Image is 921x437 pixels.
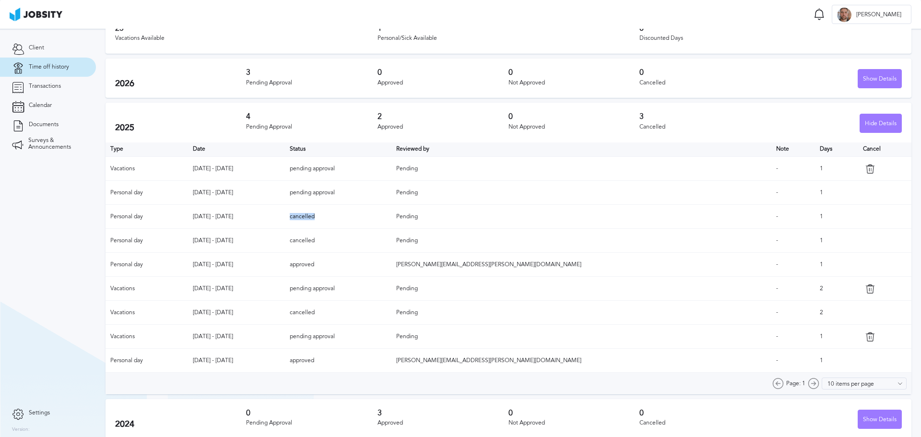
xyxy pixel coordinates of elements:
[106,142,188,157] th: Type
[837,8,851,22] div: A
[115,35,378,42] div: Vacations Available
[860,114,902,133] button: Hide Details
[815,277,858,301] td: 2
[29,83,61,90] span: Transactions
[396,309,418,316] span: Pending
[639,24,902,33] h3: 0
[106,325,188,349] td: Vacations
[396,213,418,220] span: Pending
[786,380,805,387] span: Page: 1
[776,165,778,172] span: -
[106,157,188,181] td: Vacations
[508,80,639,86] div: Not Approved
[106,301,188,325] td: Vacations
[285,181,391,205] td: pending approval
[106,349,188,373] td: Personal day
[396,285,418,292] span: Pending
[285,349,391,373] td: approved
[771,142,815,157] th: Toggle SortBy
[106,277,188,301] td: Vacations
[188,142,285,157] th: Toggle SortBy
[776,261,778,268] span: -
[188,277,285,301] td: [DATE] - [DATE]
[106,253,188,277] td: Personal day
[815,349,858,373] td: 1
[29,410,50,416] span: Settings
[508,420,639,426] div: Not Approved
[285,142,391,157] th: Toggle SortBy
[776,333,778,340] span: -
[29,64,69,71] span: Time off history
[378,124,508,130] div: Approved
[188,157,285,181] td: [DATE] - [DATE]
[188,253,285,277] td: [DATE] - [DATE]
[378,420,508,426] div: Approved
[115,419,246,429] h2: 2024
[378,35,640,42] div: Personal/Sick Available
[815,205,858,229] td: 1
[396,357,581,364] span: [PERSON_NAME][EMAIL_ADDRESS][PERSON_NAME][DOMAIN_NAME]
[858,70,901,89] div: Show Details
[508,112,639,121] h3: 0
[815,253,858,277] td: 1
[188,181,285,205] td: [DATE] - [DATE]
[285,277,391,301] td: pending approval
[776,285,778,292] span: -
[378,68,508,77] h3: 0
[285,325,391,349] td: pending approval
[106,229,188,253] td: Personal day
[10,8,62,21] img: ab4bad089aa723f57921c736e9817d99.png
[815,301,858,325] td: 2
[378,80,508,86] div: Approved
[246,68,377,77] h3: 3
[508,124,639,130] div: Not Approved
[285,301,391,325] td: cancelled
[106,181,188,205] td: Personal day
[115,123,246,133] h2: 2025
[12,427,30,433] label: Version:
[246,124,377,130] div: Pending Approval
[188,301,285,325] td: [DATE] - [DATE]
[29,121,59,128] span: Documents
[639,112,770,121] h3: 3
[639,68,770,77] h3: 0
[776,189,778,196] span: -
[776,213,778,220] span: -
[832,5,911,24] button: A[PERSON_NAME]
[396,237,418,244] span: Pending
[858,410,901,429] div: Show Details
[378,112,508,121] h3: 2
[285,253,391,277] td: approved
[858,410,902,429] button: Show Details
[115,79,246,89] h2: 2026
[115,24,378,33] h3: 23
[285,229,391,253] td: cancelled
[851,12,906,18] span: [PERSON_NAME]
[508,409,639,417] h3: 0
[29,102,52,109] span: Calendar
[815,229,858,253] td: 1
[188,349,285,373] td: [DATE] - [DATE]
[378,24,640,33] h3: 1
[396,165,418,172] span: Pending
[776,237,778,244] span: -
[29,45,44,51] span: Client
[776,309,778,316] span: -
[391,142,771,157] th: Toggle SortBy
[639,420,770,426] div: Cancelled
[858,142,911,157] th: Cancel
[396,261,581,268] span: [PERSON_NAME][EMAIL_ADDRESS][PERSON_NAME][DOMAIN_NAME]
[285,157,391,181] td: pending approval
[396,333,418,340] span: Pending
[815,325,858,349] td: 1
[396,189,418,196] span: Pending
[378,409,508,417] h3: 3
[639,80,770,86] div: Cancelled
[285,205,391,229] td: cancelled
[639,35,902,42] div: Discounted Days
[246,409,377,417] h3: 0
[106,205,188,229] td: Personal day
[28,137,84,151] span: Surveys & Announcements
[246,420,377,426] div: Pending Approval
[246,112,377,121] h3: 4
